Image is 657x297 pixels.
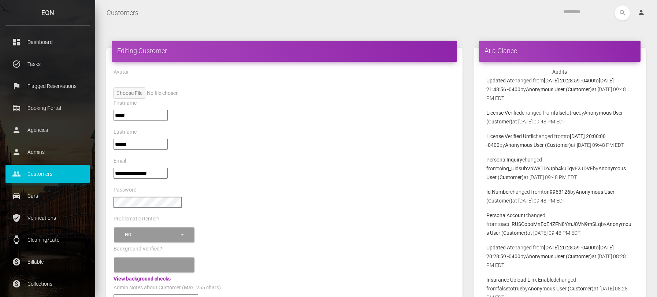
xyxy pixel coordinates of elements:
[5,253,90,271] a: paid Billable
[486,78,512,83] b: Updated At
[638,9,645,16] i: person
[114,186,137,194] label: Password
[114,68,129,76] label: Avatar
[11,103,84,114] p: Booking Portal
[486,132,633,149] p: changed from to by at [DATE] 09:48 PM EDT
[11,212,84,223] p: Verifications
[486,211,633,237] p: changed from to by at [DATE] 09:48 PM EDT
[11,59,84,70] p: Tasks
[486,108,633,126] p: changed from to by at [DATE] 09:48 PM EDT
[486,243,633,270] p: changed from to by at [DATE] 08:28 PM EDT
[117,46,452,55] h4: Editing Customer
[502,221,601,227] b: act_RUSCoboMnEoE4ZFN8YmJ8VN9mSLq
[11,37,84,48] p: Dashboard
[554,110,565,116] b: false
[11,81,84,92] p: Flagged Reservations
[544,245,594,250] b: [DATE] 20:28:59 -0400
[125,262,180,268] div: Please select
[114,284,221,292] label: Admin Notes about Customer (Max. 255 chars)
[107,4,138,22] a: Customers
[552,69,567,75] strong: Audits
[114,276,171,282] a: View background checks
[486,76,633,103] p: changed from to by at [DATE] 09:48 PM EDT
[486,212,526,218] b: Persona Account
[486,277,556,283] b: Insurance Upload Link Enabled
[526,253,592,259] b: Anonymous User (Customer)
[615,5,630,21] button: search
[544,78,594,83] b: [DATE] 20:28:59 -0400
[11,190,84,201] p: Cars
[114,257,194,272] button: Please select
[485,46,635,55] h4: At a Glance
[5,55,90,73] a: task_alt Tasks
[5,99,90,117] a: corporate_fare Booking Portal
[632,5,652,20] a: person
[11,168,84,179] p: Customers
[5,231,90,249] a: watch Cleaning/Late
[11,256,84,267] p: Billable
[114,157,126,165] label: Email
[486,155,633,182] p: changed from to by at [DATE] 09:48 PM EDT
[486,245,512,250] b: Updated At
[486,110,522,116] b: License Verified
[547,189,570,195] b: n9963126
[5,165,90,183] a: people Customers
[528,286,594,292] b: Anonymous User (Customer)
[5,187,90,205] a: drive_eta Cars
[569,110,579,116] b: true
[125,232,180,238] div: No
[497,286,508,292] b: false
[486,188,633,205] p: changed from to by at [DATE] 09:48 PM EDT
[114,245,162,253] label: Background Verified?
[505,142,571,148] b: Anonymous User (Customer)
[526,86,592,92] b: Anonymous User (Customer)
[486,133,533,139] b: License Verified Until
[114,129,137,136] label: Lastname
[5,77,90,95] a: flag Flagged Reservations
[5,275,90,293] a: paid Collections
[114,100,137,107] label: Firstname
[11,234,84,245] p: Cleaning/Late
[502,166,593,171] b: inq_UidsubVhW8TDYJpb4kJTqvE2JDVF
[5,33,90,51] a: dashboard Dashboard
[513,286,522,292] b: true
[11,146,84,157] p: Admins
[5,121,90,139] a: person Agencies
[11,278,84,289] p: Collections
[486,189,510,195] b: Id Number
[114,227,194,242] button: No
[5,209,90,227] a: verified_user Verifications
[114,215,160,223] label: Problematic Renter?
[486,157,522,163] b: Persona Inquiry
[5,143,90,161] a: person Admins
[11,125,84,135] p: Agencies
